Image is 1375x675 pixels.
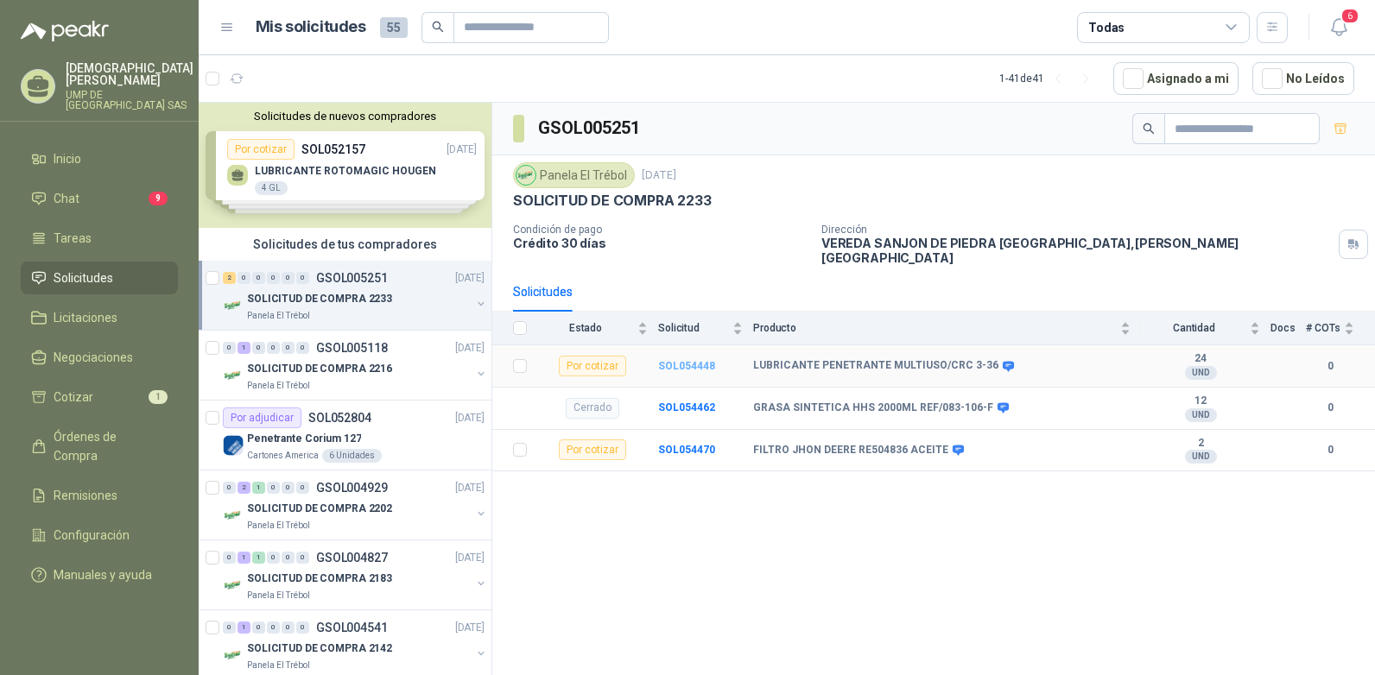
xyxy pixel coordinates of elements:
a: Por adjudicarSOL052804[DATE] Company LogoPenetrante Corium 127Cartones America6 Unidades [199,401,491,470]
a: 0 1 1 0 0 0 GSOL004827[DATE] Company LogoSOLICITUD DE COMPRA 2183Panela El Trébol [223,547,488,602]
a: Negociaciones [21,341,178,374]
p: SOLICITUD DE COMPRA 2183 [247,571,392,587]
span: Remisiones [54,486,117,505]
div: 0 [223,621,236,634]
span: 55 [380,17,408,38]
p: Panela El Trébol [247,379,310,393]
div: 0 [252,272,265,284]
p: SOLICITUD DE COMPRA 2142 [247,640,392,657]
div: 0 [252,621,265,634]
img: Logo peakr [21,21,109,41]
div: 0 [238,272,250,284]
span: search [432,21,444,33]
span: # COTs [1306,322,1340,334]
a: SOL054470 [658,444,715,456]
img: Company Logo [223,365,244,386]
a: Tareas [21,222,178,255]
div: 0 [282,272,295,284]
div: UND [1185,408,1217,422]
p: GSOL005251 [316,272,388,284]
div: 1 [238,552,250,564]
span: Licitaciones [54,308,117,327]
div: 0 [223,482,236,494]
p: Crédito 30 días [513,236,808,250]
p: Penetrante Corium 127 [247,431,361,447]
img: Company Logo [223,645,244,666]
div: 1 [252,552,265,564]
img: Company Logo [223,435,244,456]
span: 6 [1340,8,1359,24]
a: 0 1 0 0 0 0 GSOL004541[DATE] Company LogoSOLICITUD DE COMPRA 2142Panela El Trébol [223,617,488,672]
button: No Leídos [1252,62,1354,95]
button: 6 [1323,12,1354,43]
b: 24 [1141,352,1260,366]
a: Cotizar1 [21,381,178,413]
div: Cerrado [566,398,619,419]
span: Cantidad [1141,322,1246,334]
th: Producto [753,312,1141,345]
p: [DATE] [455,620,485,636]
div: 0 [267,272,280,284]
span: Chat [54,189,79,208]
div: 0 [223,552,236,564]
span: Producto [753,322,1117,334]
p: Cartones America [247,449,319,463]
div: 0 [296,552,309,564]
th: # COTs [1306,312,1375,345]
a: 2 0 0 0 0 0 GSOL005251[DATE] Company LogoSOLICITUD DE COMPRA 2233Panela El Trébol [223,268,488,323]
p: [DEMOGRAPHIC_DATA] [PERSON_NAME] [66,62,193,86]
button: Asignado a mi [1113,62,1239,95]
b: 0 [1306,400,1354,416]
div: 0 [282,342,295,354]
div: UND [1185,450,1217,464]
div: 2 [223,272,236,284]
a: Solicitudes [21,262,178,294]
b: 0 [1306,442,1354,458]
p: Panela El Trébol [247,659,310,672]
span: Órdenes de Compra [54,427,162,465]
p: GSOL005118 [316,342,388,354]
div: 0 [296,342,309,354]
p: [DATE] [455,340,485,356]
div: 0 [282,621,295,634]
span: Negociaciones [54,348,133,367]
b: 12 [1141,394,1260,408]
div: 0 [267,552,280,564]
a: Inicio [21,142,178,175]
div: 1 [252,482,265,494]
a: Chat9 [21,182,178,215]
div: Todas [1088,18,1125,37]
p: [DATE] [642,167,676,184]
div: UND [1185,366,1217,380]
th: Solicitud [658,312,753,345]
div: 6 Unidades [322,449,382,463]
a: SOL054448 [658,360,715,372]
span: 9 [149,192,168,205]
span: search [1143,123,1155,135]
p: Panela El Trébol [247,309,310,323]
p: [DATE] [455,270,485,287]
div: Por cotizar [559,439,626,460]
p: GSOL004827 [316,552,388,564]
div: 1 [238,621,250,634]
h3: GSOL005251 [538,115,643,142]
th: Cantidad [1141,312,1270,345]
b: 2 [1141,437,1260,451]
div: 0 [267,342,280,354]
div: 0 [223,342,236,354]
p: GSOL004929 [316,482,388,494]
p: Condición de pago [513,224,808,236]
div: 1 - 41 de 41 [999,65,1099,92]
a: Remisiones [21,479,178,512]
th: Estado [537,312,658,345]
a: Licitaciones [21,301,178,334]
div: 0 [267,482,280,494]
p: SOLICITUD DE COMPRA 2216 [247,361,392,377]
div: 0 [296,272,309,284]
div: 0 [282,482,295,494]
a: Órdenes de Compra [21,420,178,472]
p: UMP DE [GEOGRAPHIC_DATA] SAS [66,90,193,110]
span: Tareas [54,229,92,248]
div: Solicitudes de tus compradores [199,228,491,261]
